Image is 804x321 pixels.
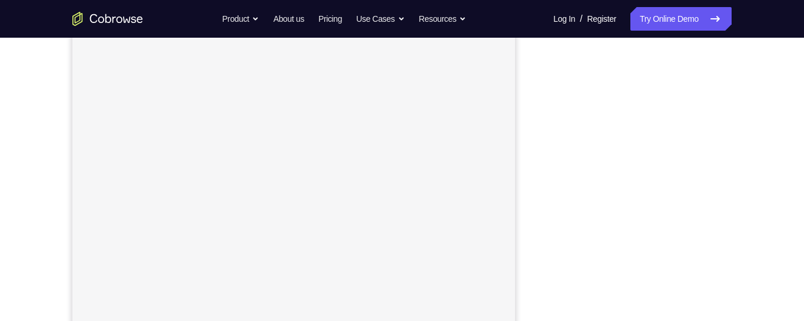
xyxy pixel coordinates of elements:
button: Resources [419,7,467,31]
a: Pricing [318,7,342,31]
a: Try Online Demo [630,7,732,31]
button: Use Cases [356,7,404,31]
a: About us [273,7,304,31]
a: Log In [553,7,575,31]
button: Product [222,7,260,31]
a: Register [587,7,616,31]
span: / [580,12,582,26]
a: Go to the home page [72,12,143,26]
